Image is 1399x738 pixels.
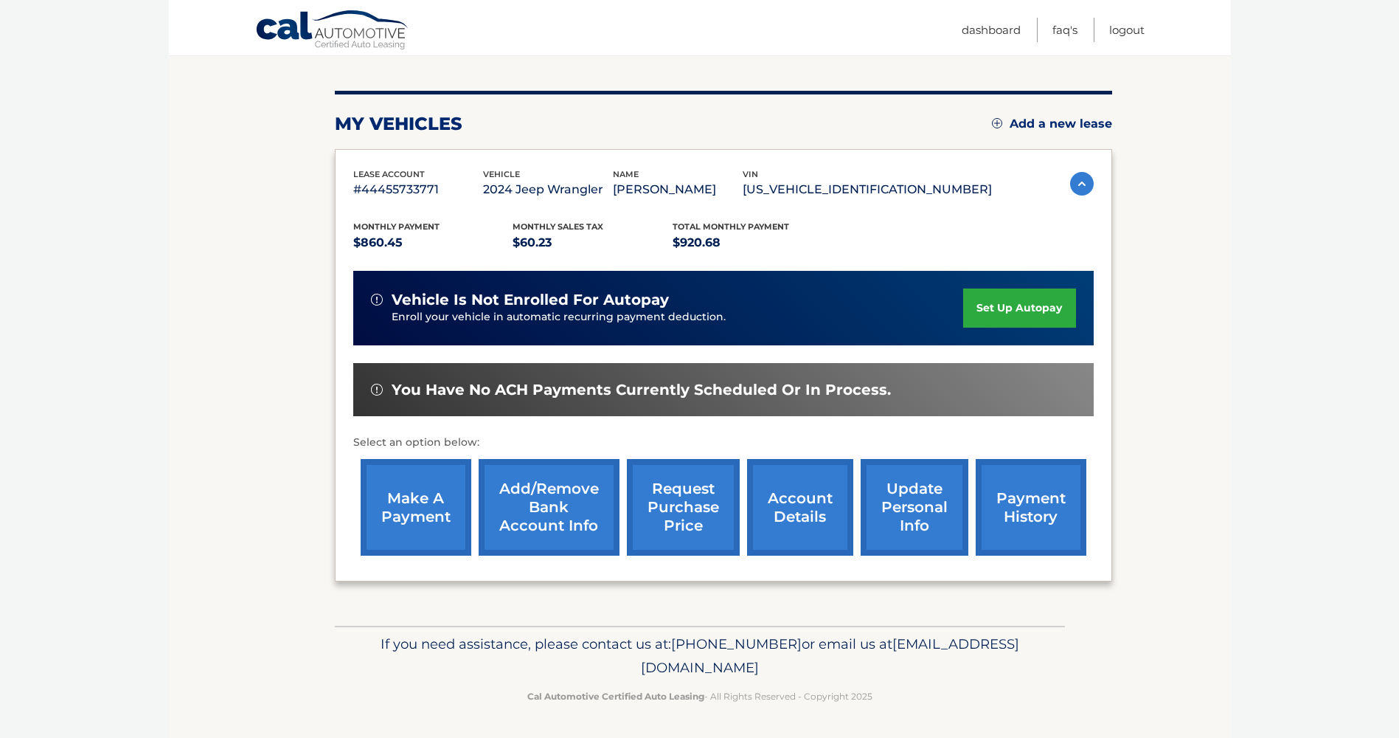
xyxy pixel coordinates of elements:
span: [PHONE_NUMBER] [671,635,802,652]
a: update personal info [861,459,968,556]
span: Monthly Payment [353,221,440,232]
span: lease account [353,169,425,179]
p: Enroll your vehicle in automatic recurring payment deduction. [392,309,964,325]
img: accordion-active.svg [1070,172,1094,196]
span: vehicle is not enrolled for autopay [392,291,669,309]
p: $920.68 [673,232,833,253]
p: $860.45 [353,232,513,253]
p: $60.23 [513,232,673,253]
a: Add a new lease [992,117,1112,131]
p: Select an option below: [353,434,1094,452]
h2: my vehicles [335,113,462,135]
span: Monthly sales Tax [513,221,603,232]
span: [EMAIL_ADDRESS][DOMAIN_NAME] [641,635,1019,676]
p: [PERSON_NAME] [613,179,743,200]
a: Dashboard [962,18,1021,42]
p: - All Rights Reserved - Copyright 2025 [344,689,1055,704]
a: FAQ's [1052,18,1077,42]
a: make a payment [361,459,471,556]
span: You have no ACH payments currently scheduled or in process. [392,381,891,399]
a: payment history [976,459,1086,556]
span: Total Monthly Payment [673,221,789,232]
a: account details [747,459,853,556]
p: [US_VEHICLE_IDENTIFICATION_NUMBER] [743,179,992,200]
p: If you need assistance, please contact us at: or email us at [344,632,1055,680]
a: set up autopay [963,289,1075,328]
img: add.svg [992,118,1002,128]
p: #44455733771 [353,179,483,200]
span: vehicle [483,169,520,179]
p: 2024 Jeep Wrangler [483,179,613,200]
a: request purchase price [627,459,740,556]
img: alert-white.svg [371,294,383,306]
span: name [613,169,639,179]
span: vin [743,169,758,179]
strong: Cal Automotive Certified Auto Leasing [527,691,704,702]
a: Add/Remove bank account info [479,459,619,556]
a: Cal Automotive [255,10,410,52]
img: alert-white.svg [371,384,383,396]
a: Logout [1109,18,1145,42]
